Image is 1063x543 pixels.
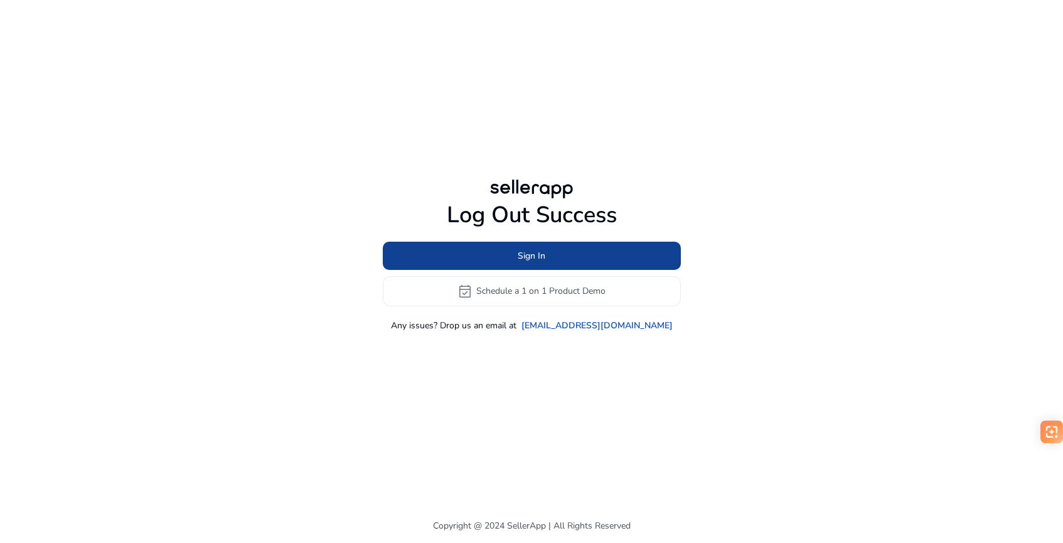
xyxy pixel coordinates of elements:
[518,249,545,262] span: Sign In
[383,242,681,270] button: Sign In
[383,276,681,306] button: event_availableSchedule a 1 on 1 Product Demo
[391,319,516,332] p: Any issues? Drop us an email at
[383,202,681,228] h1: Log Out Success
[521,319,673,332] a: [EMAIL_ADDRESS][DOMAIN_NAME]
[457,284,473,299] span: event_available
